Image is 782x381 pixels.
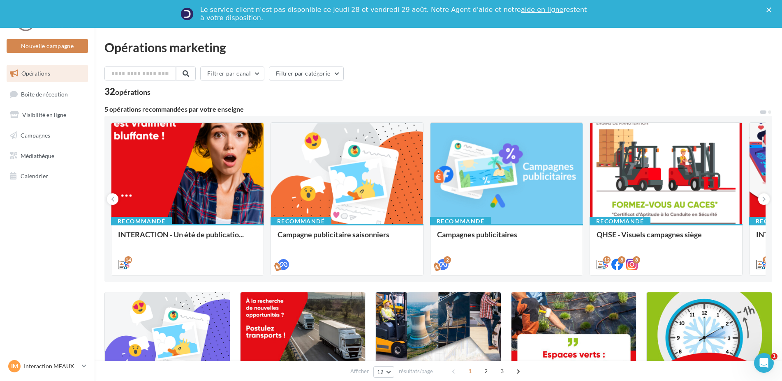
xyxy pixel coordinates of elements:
[766,7,775,12] div: Fermer
[430,217,491,226] div: Recommandé
[200,6,588,22] div: Le service client n'est pas disponible ce jeudi 28 et vendredi 29 août. Notre Agent d'aide et not...
[399,367,433,375] span: résultats/page
[200,67,264,80] button: Filtrer par canal
[5,168,90,185] a: Calendrier
[21,132,50,139] span: Campagnes
[104,87,150,96] div: 32
[21,172,48,179] span: Calendrier
[22,111,66,118] span: Visibilité en ligne
[373,366,394,378] button: 12
[21,90,68,97] span: Boîte de réception
[521,6,563,14] a: aide en ligne
[763,256,770,264] div: 12
[5,106,90,124] a: Visibilité en ligne
[603,256,611,264] div: 12
[271,217,331,226] div: Recommandé
[5,85,90,103] a: Boîte de réception
[7,358,88,374] a: IM Interaction MEAUX
[444,256,451,264] div: 2
[377,369,384,375] span: 12
[21,70,50,77] span: Opérations
[115,88,150,96] div: opérations
[771,353,777,360] span: 1
[350,367,369,375] span: Afficher
[633,256,640,264] div: 8
[597,230,702,239] span: QHSE - Visuels campagnes siège
[111,217,172,226] div: Recommandé
[5,127,90,144] a: Campagnes
[479,365,493,378] span: 2
[21,152,54,159] span: Médiathèque
[437,230,517,239] span: Campagnes publicitaires
[5,147,90,165] a: Médiathèque
[118,230,244,239] span: INTERACTION - Un été de publicatio...
[180,7,194,21] img: Profile image for Service-Client
[278,230,389,239] span: Campagne publicitaire saisonniers
[590,217,650,226] div: Recommandé
[125,256,132,264] div: 14
[269,67,344,80] button: Filtrer par catégorie
[24,362,79,370] p: Interaction MEAUX
[11,362,18,370] span: IM
[618,256,625,264] div: 8
[754,353,774,373] iframe: Intercom live chat
[495,365,509,378] span: 3
[104,106,759,112] div: 5 opérations recommandées par votre enseigne
[5,65,90,82] a: Opérations
[7,39,88,53] button: Nouvelle campagne
[463,365,477,378] span: 1
[104,41,772,53] div: Opérations marketing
